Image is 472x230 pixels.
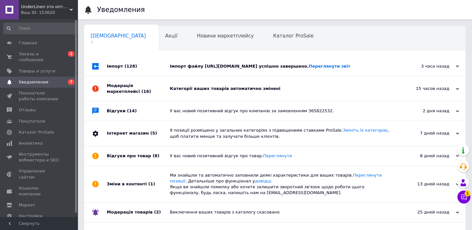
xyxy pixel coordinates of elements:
[170,127,394,139] div: 9 позиції розміщено у загальних категоріях з підвищеними ставками ProSale. , щоб платити менше та...
[91,33,146,39] span: [DEMOGRAPHIC_DATA]
[263,153,292,158] a: Переглянути
[19,90,60,102] span: Показатели работы компании
[197,33,254,39] span: Новини маркетплейсу
[309,64,350,69] a: Переглянути звіт
[21,10,78,16] div: Ваш ID: 153620
[394,181,459,187] div: 13 дней назад
[107,203,170,222] div: Модерація товарів
[107,121,170,146] div: Інтернет магазин
[107,57,170,76] div: Імпорт
[91,40,146,45] span: 7
[19,79,48,85] span: Уведомления
[170,172,394,196] div: Ми знайшли та автоматично заповнили деякі характеристики для ваших товарів. . Детальніше про функ...
[107,146,170,166] div: Відгуки про товар
[150,131,157,136] span: (5)
[19,202,35,208] span: Маркет
[19,68,55,74] span: Товары и услуги
[19,129,54,135] span: Каталог ProSale
[68,79,74,85] span: 7
[107,101,170,121] div: Відгуки
[170,209,394,215] div: Виключення ваших товарів з каталогу скасовано
[19,118,45,124] span: Покупатели
[170,108,394,114] div: У вас новий позитивний відгук про компанію за замовленням 365822532.
[343,128,388,133] a: Змініть їх категорію
[148,181,155,186] span: (1)
[170,173,382,183] a: Переглянути позиції
[394,63,459,69] div: 3 часа назад
[19,213,42,219] span: Настройки
[19,51,60,63] span: Заказы и сообщения
[154,210,161,214] span: (2)
[394,209,459,215] div: 25 дней назад
[97,6,145,14] h1: Уведомления
[19,107,36,113] span: Отзывы
[153,153,159,158] span: (8)
[170,63,394,69] div: Імпорт файлу [URL][DOMAIN_NAME] успішно завершено.
[394,130,459,136] div: 7 дней назад
[127,108,137,113] span: (14)
[165,33,178,39] span: Акції
[19,185,60,197] span: Кошелек компании
[19,151,60,163] span: Инструменты вебмастера и SEO
[273,33,313,39] span: Каталог ProSale
[3,23,79,34] input: Поиск
[107,76,170,101] div: Модерація маркетплейсі
[125,64,137,69] span: (128)
[107,166,170,203] div: Зміни в контенті
[19,168,60,180] span: Управление сайтом
[170,86,394,92] div: Категорії ваших товарів автоматично змінені
[394,86,459,92] div: 15 часов назад
[457,191,470,203] button: Чат с покупателем1
[19,140,43,146] span: Аналитика
[68,51,74,57] span: 1
[141,89,151,94] span: (16)
[170,153,394,159] div: У вас новий позитивний відгук про товар.
[465,191,470,196] span: 1
[21,4,70,10] span: UnderLinen это оптово-розничный интернет-магазин эротического белья.
[255,179,271,183] a: довідці
[394,153,459,159] div: 8 дней назад
[394,108,459,114] div: 2 дня назад
[19,40,37,46] span: Главная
